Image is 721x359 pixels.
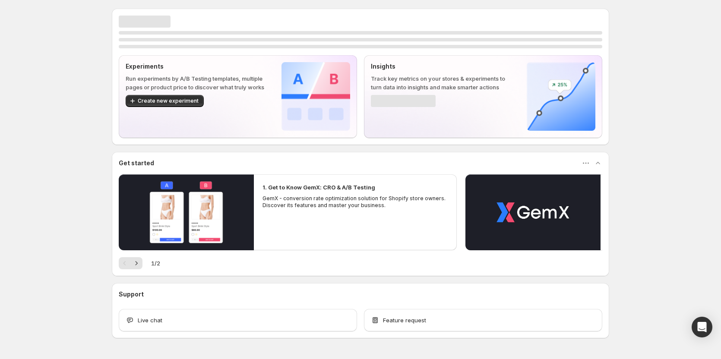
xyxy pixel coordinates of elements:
h3: Get started [119,159,154,167]
span: 1 / 2 [151,259,160,268]
nav: Pagination [119,257,142,269]
span: Feature request [383,316,426,324]
p: Track key metrics on your stores & experiments to turn data into insights and make smarter actions [371,74,513,91]
p: Experiments [126,62,268,71]
p: Insights [371,62,513,71]
h2: 1. Get to Know GemX: CRO & A/B Testing [262,183,375,192]
p: Run experiments by A/B Testing templates, multiple pages or product price to discover what truly ... [126,74,268,91]
button: Create new experiment [126,95,204,107]
h3: Support [119,290,144,299]
img: Insights [527,62,595,131]
button: Next [130,257,142,269]
button: Play video [119,174,254,250]
p: GemX - conversion rate optimization solution for Shopify store owners. Discover its features and ... [262,195,448,209]
span: Create new experiment [138,98,199,104]
span: Live chat [138,316,162,324]
img: Experiments [281,62,350,131]
div: Open Intercom Messenger [692,317,712,337]
button: Play video [465,174,601,250]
